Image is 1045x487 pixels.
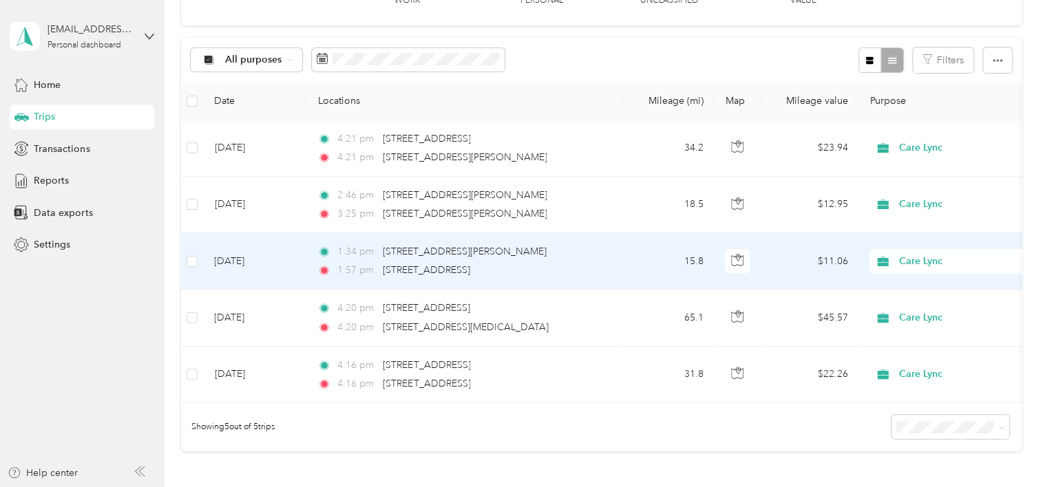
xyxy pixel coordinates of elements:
[383,189,547,201] span: [STREET_ADDRESS][PERSON_NAME]
[306,83,623,120] th: Locations
[714,83,762,120] th: Map
[337,188,377,203] span: 2:46 pm
[181,421,274,433] span: Showing 5 out of 5 trips
[337,244,377,259] span: 1:34 pm
[762,347,858,403] td: $22.26
[762,290,858,346] td: $45.57
[34,78,61,92] span: Home
[762,177,858,233] td: $12.95
[383,133,470,144] span: [STREET_ADDRESS]
[383,264,470,276] span: [STREET_ADDRESS]
[34,109,55,124] span: Trips
[34,173,69,188] span: Reports
[899,140,1025,155] span: Care Lync
[47,41,121,50] div: Personal dashboard
[337,301,377,316] span: 4:20 pm
[383,151,547,163] span: [STREET_ADDRESS][PERSON_NAME]
[383,359,470,371] span: [STREET_ADDRESS]
[762,120,858,177] td: $23.94
[34,206,92,220] span: Data exports
[337,358,377,373] span: 4:16 pm
[383,208,547,219] span: [STREET_ADDRESS][PERSON_NAME]
[913,47,973,73] button: Filters
[337,150,377,165] span: 4:21 pm
[203,120,306,177] td: [DATE]
[623,290,714,346] td: 65.1
[762,233,858,290] td: $11.06
[34,237,70,252] span: Settings
[337,263,377,278] span: 1:57 pm
[47,22,134,36] div: [EMAIL_ADDRESS][DOMAIN_NAME]
[337,320,377,335] span: 4:20 pm
[899,310,1025,325] span: Care Lync
[203,233,306,290] td: [DATE]
[762,83,858,120] th: Mileage value
[899,254,1025,269] span: Care Lync
[337,206,377,221] span: 3:25 pm
[899,197,1025,212] span: Care Lync
[203,347,306,403] td: [DATE]
[203,290,306,346] td: [DATE]
[203,83,306,120] th: Date
[337,376,377,391] span: 4:16 pm
[8,466,78,480] button: Help center
[899,367,1025,382] span: Care Lync
[383,246,547,257] span: [STREET_ADDRESS][PERSON_NAME]
[968,410,1045,487] iframe: Everlance-gr Chat Button Frame
[225,55,282,65] span: All purposes
[203,177,306,233] td: [DATE]
[383,378,470,389] span: [STREET_ADDRESS]
[623,347,714,403] td: 31.8
[623,120,714,177] td: 34.2
[337,131,377,147] span: 4:21 pm
[383,302,470,314] span: [STREET_ADDRESS]
[623,83,714,120] th: Mileage (mi)
[34,142,89,156] span: Transactions
[623,177,714,233] td: 18.5
[383,321,549,333] span: [STREET_ADDRESS][MEDICAL_DATA]
[623,233,714,290] td: 15.8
